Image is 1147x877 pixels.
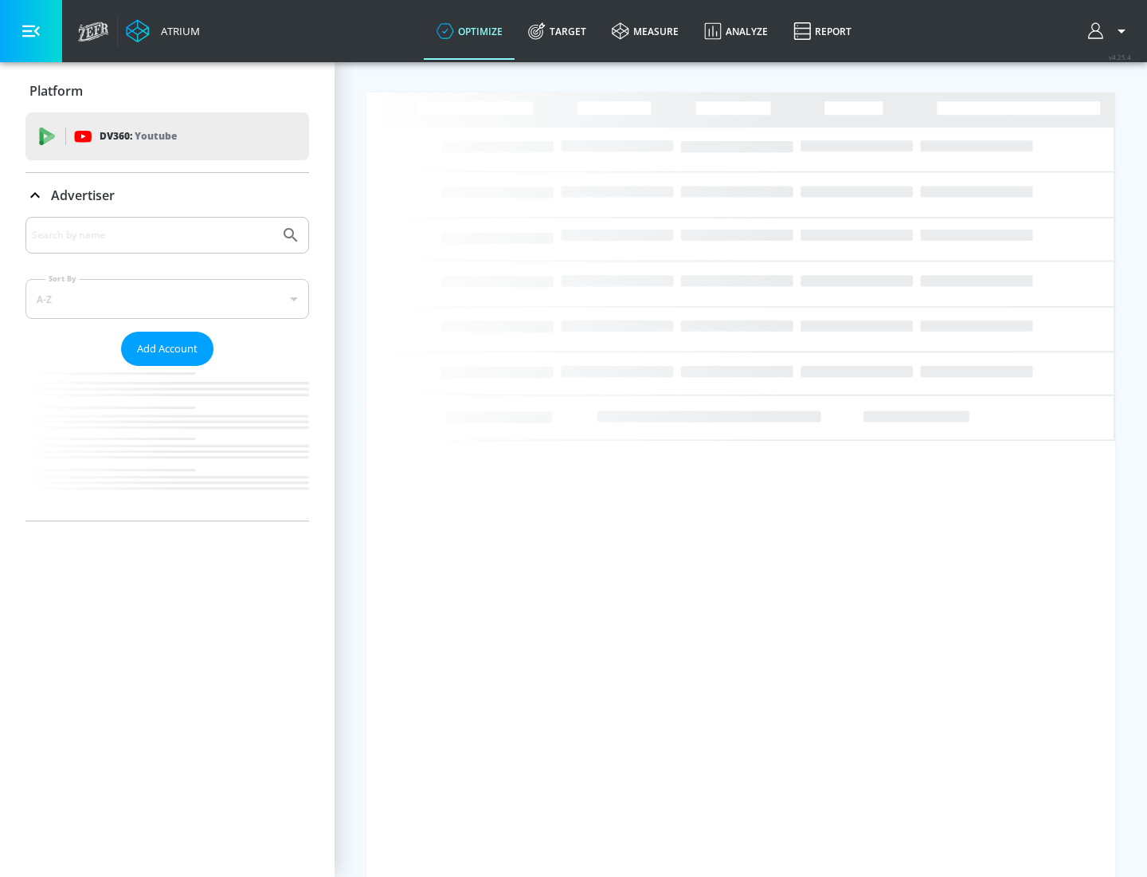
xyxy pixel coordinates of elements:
[1109,53,1131,61] span: v 4.25.4
[135,128,177,144] p: Youtube
[25,173,309,218] div: Advertiser
[126,19,200,43] a: Atrium
[25,69,309,113] div: Platform
[25,217,309,521] div: Advertiser
[424,2,515,60] a: optimize
[32,225,273,246] input: Search by name
[51,187,115,204] p: Advertiser
[100,128,177,145] p: DV360:
[25,279,309,319] div: A-Z
[29,82,83,100] p: Platform
[25,112,309,160] div: DV360: Youtube
[155,24,200,38] div: Atrium
[25,366,309,521] nav: list of Advertiser
[691,2,781,60] a: Analyze
[515,2,599,60] a: Target
[781,2,864,60] a: Report
[137,340,198,358] span: Add Account
[45,273,80,284] label: Sort By
[121,332,213,366] button: Add Account
[599,2,691,60] a: measure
